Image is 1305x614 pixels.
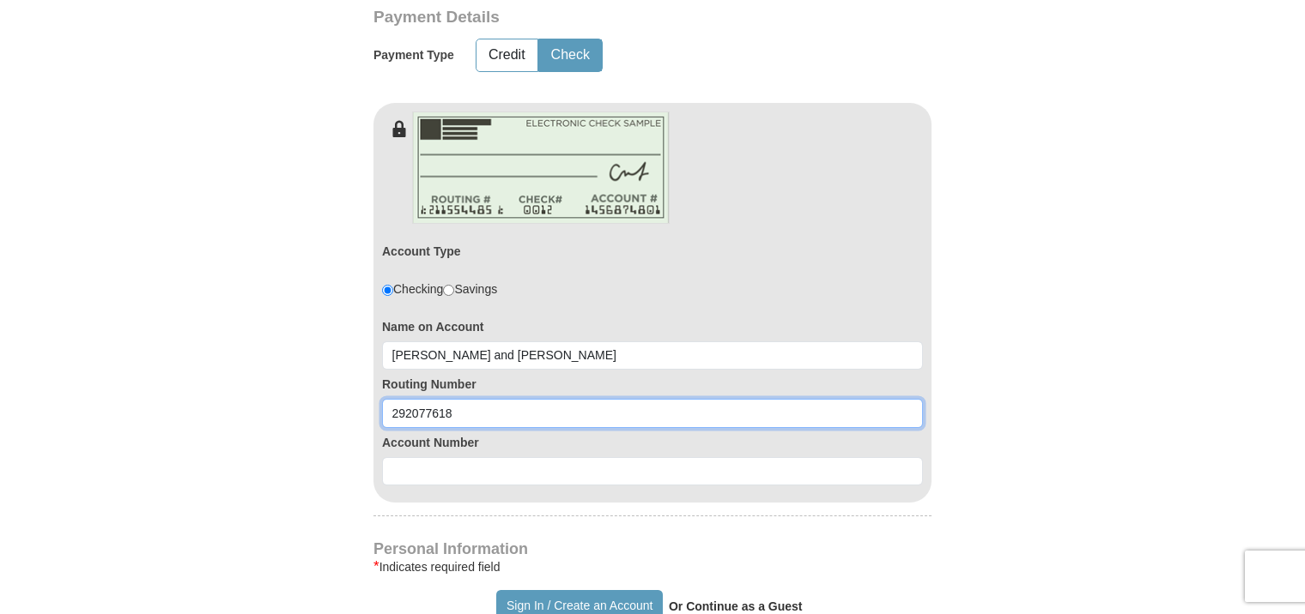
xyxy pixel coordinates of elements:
[382,318,923,335] label: Name on Account
[476,39,537,71] button: Credit
[373,8,811,27] h3: Payment Details
[382,434,923,451] label: Account Number
[382,243,461,260] label: Account Type
[373,557,932,577] div: Indicates required field
[539,39,602,71] button: Check
[412,111,670,224] img: check-en.png
[373,542,932,556] h4: Personal Information
[373,48,454,63] h5: Payment Type
[669,599,803,613] strong: Or Continue as a Guest
[382,376,923,393] label: Routing Number
[382,280,497,298] div: Checking Savings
